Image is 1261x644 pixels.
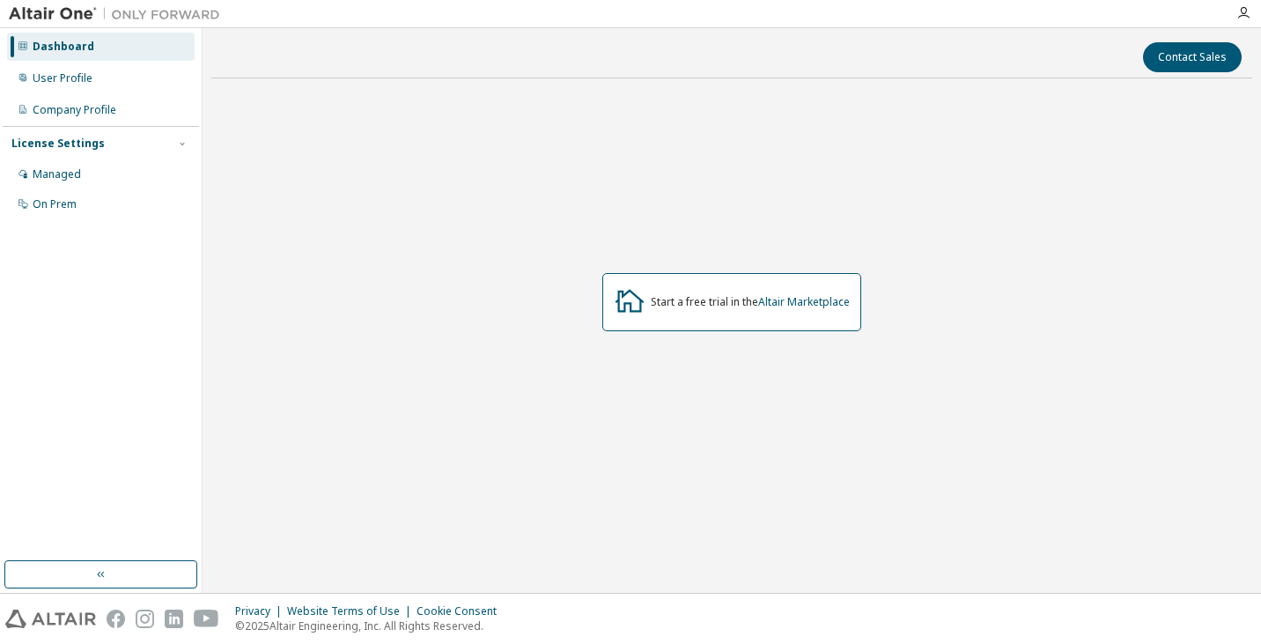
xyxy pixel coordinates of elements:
[1143,42,1242,72] button: Contact Sales
[5,610,96,628] img: altair_logo.svg
[33,103,116,117] div: Company Profile
[33,71,92,85] div: User Profile
[417,604,507,618] div: Cookie Consent
[136,610,154,628] img: instagram.svg
[33,40,94,54] div: Dashboard
[33,197,77,211] div: On Prem
[651,295,850,309] div: Start a free trial in the
[33,167,81,181] div: Managed
[194,610,219,628] img: youtube.svg
[758,294,850,309] a: Altair Marketplace
[235,604,287,618] div: Privacy
[11,137,105,151] div: License Settings
[287,604,417,618] div: Website Terms of Use
[9,5,229,23] img: Altair One
[235,618,507,633] p: © 2025 Altair Engineering, Inc. All Rights Reserved.
[107,610,125,628] img: facebook.svg
[165,610,183,628] img: linkedin.svg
